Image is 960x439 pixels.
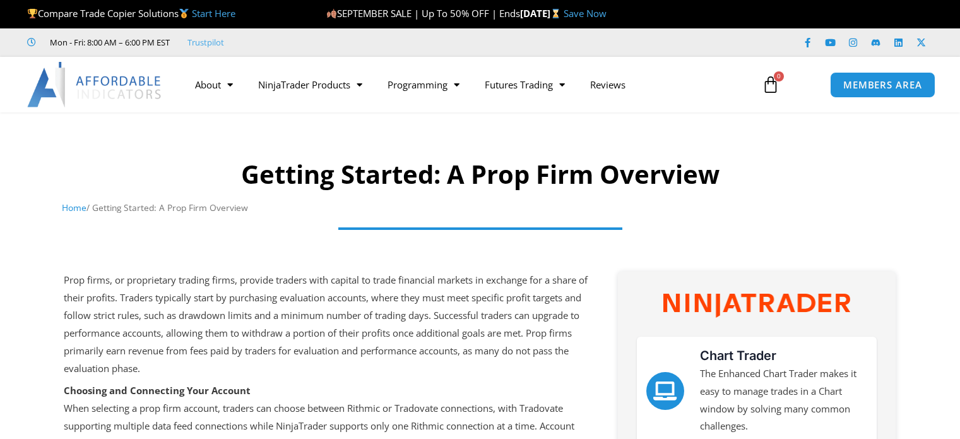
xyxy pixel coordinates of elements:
span: Compare Trade Copier Solutions [27,7,235,20]
a: Save Now [564,7,607,20]
img: 🍂 [327,9,336,18]
a: MEMBERS AREA [830,72,935,98]
a: Chart Trader [646,372,684,410]
a: Chart Trader [700,348,776,363]
strong: Choosing and Connecting Your Account [64,384,251,397]
a: Futures Trading [472,70,578,99]
p: Prop firms, or proprietary trading firms, provide traders with capital to trade financial markets... [64,272,590,377]
a: 0 [743,66,798,103]
nav: Breadcrumb [62,200,898,216]
span: 0 [774,71,784,81]
a: Trustpilot [187,35,224,50]
a: Programming [375,70,472,99]
a: Home [62,201,86,213]
a: Reviews [578,70,638,99]
img: 🥇 [179,9,189,18]
span: Mon - Fri: 8:00 AM – 6:00 PM EST [47,35,170,50]
img: ⌛ [551,9,560,18]
a: Start Here [192,7,235,20]
a: About [182,70,246,99]
h1: Getting Started: A Prop Firm Overview [62,157,898,192]
nav: Menu [182,70,749,99]
span: MEMBERS AREA [843,80,922,90]
span: SEPTEMBER SALE | Up To 50% OFF | Ends [326,7,520,20]
a: NinjaTrader Products [246,70,375,99]
img: 🏆 [28,9,37,18]
p: The Enhanced Chart Trader makes it easy to manage trades in a Chart window by solving many common... [700,365,867,435]
strong: [DATE] [520,7,564,20]
img: NinjaTrader Wordmark color RGB | Affordable Indicators – NinjaTrader [663,294,850,317]
img: LogoAI | Affordable Indicators – NinjaTrader [27,62,163,107]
